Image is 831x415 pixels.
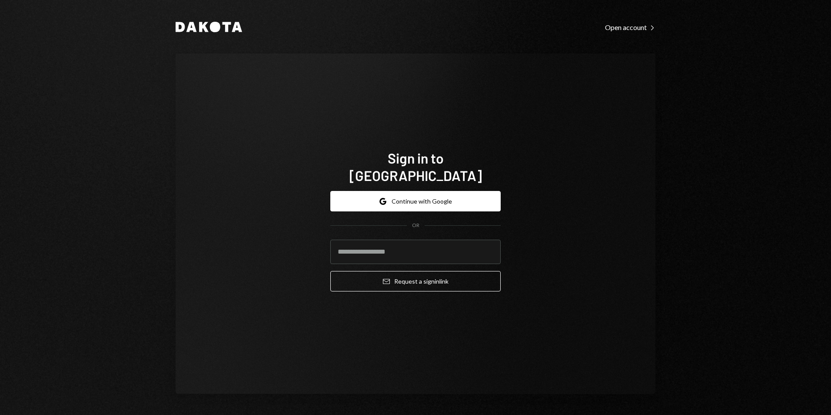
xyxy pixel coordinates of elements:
[330,271,501,291] button: Request a signinlink
[412,222,419,229] div: OR
[330,191,501,211] button: Continue with Google
[605,23,655,32] div: Open account
[605,22,655,32] a: Open account
[330,149,501,184] h1: Sign in to [GEOGRAPHIC_DATA]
